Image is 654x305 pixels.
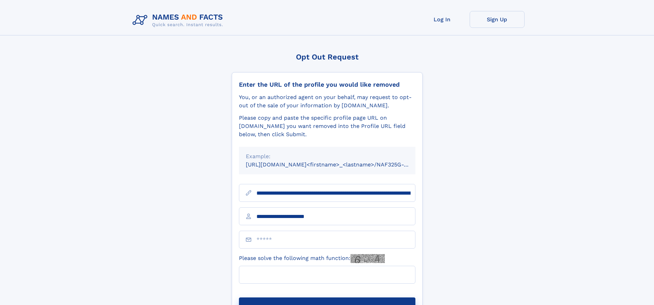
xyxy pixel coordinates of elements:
[239,93,415,110] div: You, or an authorized agent on your behalf, may request to opt-out of the sale of your informatio...
[239,254,385,263] label: Please solve the following math function:
[246,161,428,168] small: [URL][DOMAIN_NAME]<firstname>_<lastname>/NAF325G-xxxxxxxx
[470,11,525,28] a: Sign Up
[130,11,229,30] img: Logo Names and Facts
[246,152,409,161] div: Example:
[232,53,423,61] div: Opt Out Request
[239,81,415,88] div: Enter the URL of the profile you would like removed
[415,11,470,28] a: Log In
[239,114,415,139] div: Please copy and paste the specific profile page URL on [DOMAIN_NAME] you want removed into the Pr...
